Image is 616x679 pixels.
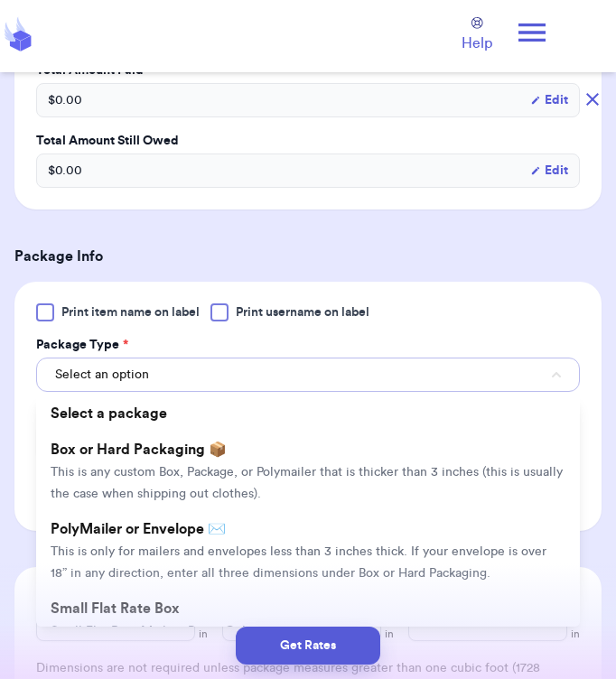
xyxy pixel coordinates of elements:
button: Get Rates [236,627,380,665]
span: Print item name on label [61,303,200,321]
label: Package Type [36,336,128,354]
span: This is any custom Box, Package, or Polymailer that is thicker than 3 inches (this is usually the... [51,466,563,500]
button: Edit [530,91,568,109]
button: Select an option [36,358,580,392]
span: $ 0.00 [48,162,82,180]
span: Select a package [51,406,167,421]
span: Box or Hard Packaging 📦 [51,442,227,457]
label: Total Amount Still Owed [36,132,580,150]
span: PolyMailer or Envelope ✉️ [51,522,226,536]
span: Small Flat Rate Box [51,601,180,616]
span: This is only for mailers and envelopes less than 3 inches thick. If your envelope is over 18” in ... [51,545,546,580]
span: $ 0.00 [48,91,82,109]
span: Select an option [55,366,149,384]
button: Edit [530,162,568,180]
a: Help [462,17,492,54]
span: Print username on label [236,303,369,321]
h3: Package Info [14,246,602,267]
span: Help [462,33,492,54]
